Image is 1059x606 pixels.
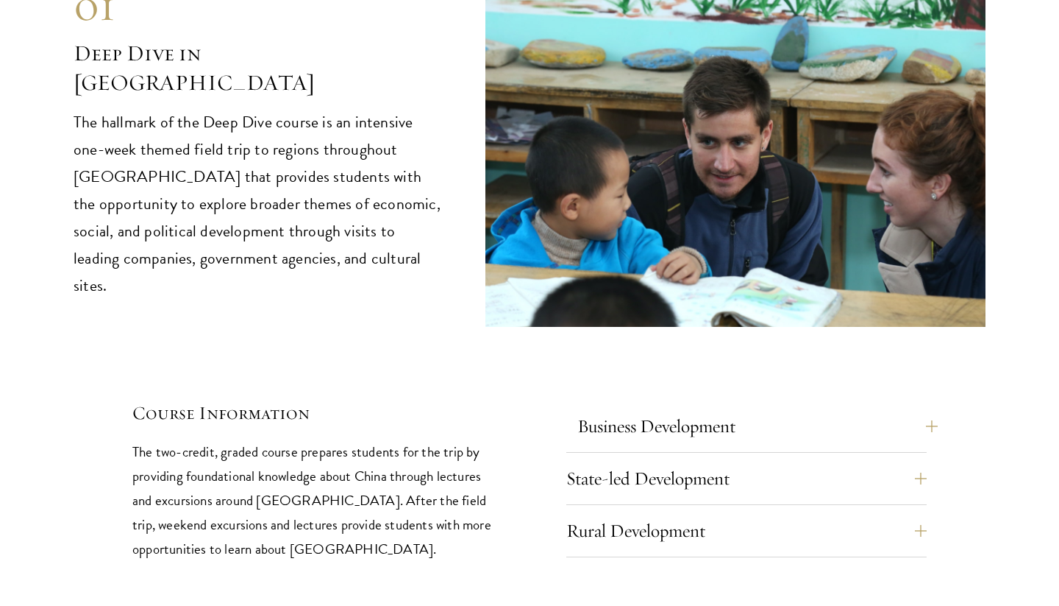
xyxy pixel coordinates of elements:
button: Rural Development [566,513,927,549]
h5: Course Information [132,401,493,426]
h2: Deep Dive in [GEOGRAPHIC_DATA] [74,39,441,98]
p: The hallmark of the Deep Dive course is an intensive one-week themed field trip to regions throug... [74,109,441,300]
button: State-led Development [566,461,927,496]
p: The two-credit, graded course prepares students for the trip by providing foundational knowledge ... [132,440,493,561]
button: Business Development [577,409,938,444]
